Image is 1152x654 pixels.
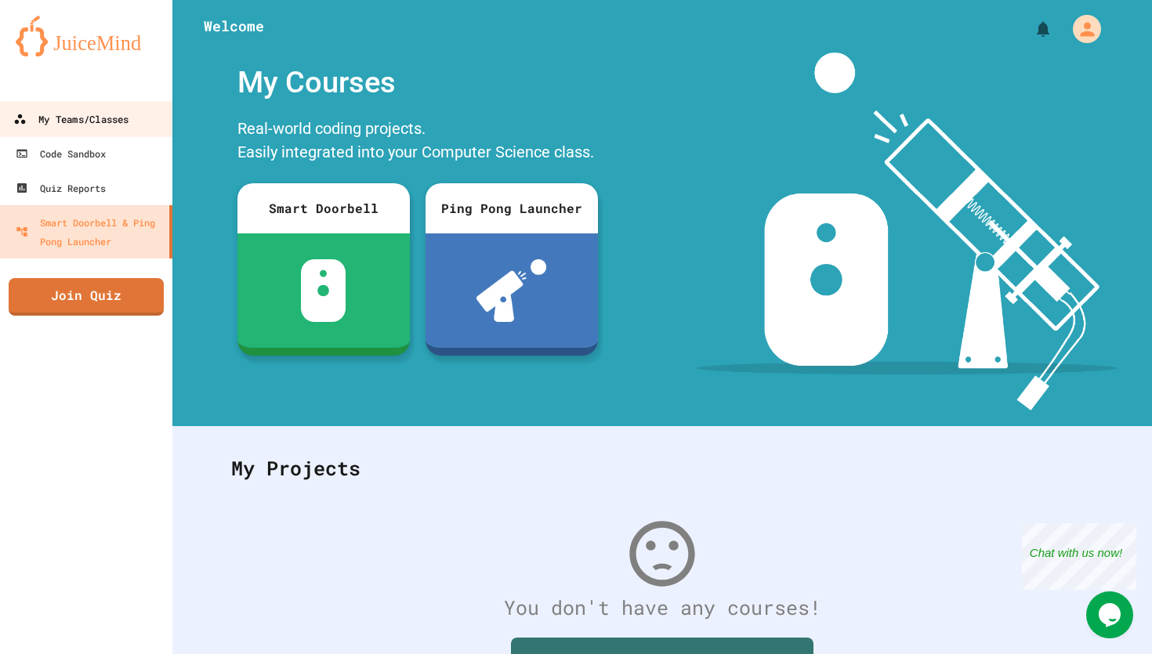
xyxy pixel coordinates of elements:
[1086,591,1136,638] iframe: chat widget
[16,179,106,197] div: Quiz Reports
[216,593,1109,623] div: You don't have any courses!
[697,52,1117,410] img: banner-image-my-projects.png
[216,438,1109,499] div: My Projects
[230,113,606,172] div: Real-world coding projects. Easily integrated into your Computer Science class.
[16,213,163,251] div: Smart Doorbell & Ping Pong Launcher
[1056,11,1105,47] div: My Account
[13,110,129,129] div: My Teams/Classes
[476,259,546,322] img: ppl-with-ball.png
[1022,523,1136,590] iframe: chat widget
[230,52,606,113] div: My Courses
[16,144,106,163] div: Code Sandbox
[1005,16,1056,42] div: My Notifications
[426,183,598,233] div: Ping Pong Launcher
[9,278,164,316] a: Join Quiz
[301,259,346,322] img: sdb-white.svg
[237,183,410,233] div: Smart Doorbell
[16,16,157,56] img: logo-orange.svg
